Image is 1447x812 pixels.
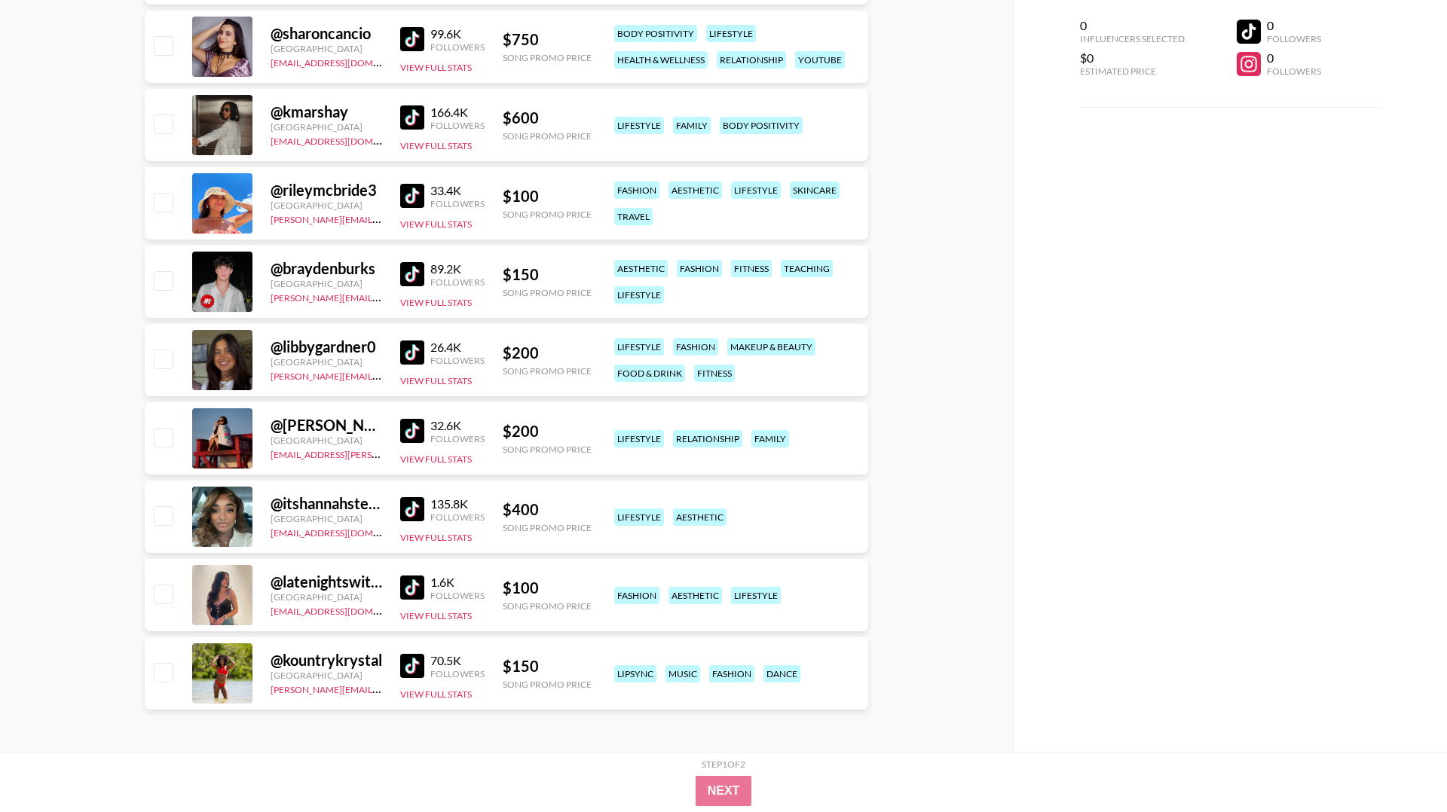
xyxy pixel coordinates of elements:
[400,497,424,521] img: TikTok
[271,54,422,69] a: [EMAIL_ADDRESS][DOMAIN_NAME]
[665,665,700,682] div: music
[673,338,718,356] div: fashion
[1080,33,1185,44] div: Influencers Selected
[720,117,803,134] div: body positivity
[271,181,382,200] div: @ rileymcbride3
[430,653,485,668] div: 70.5K
[271,435,382,446] div: [GEOGRAPHIC_DATA]
[271,200,382,211] div: [GEOGRAPHIC_DATA]
[503,209,592,220] div: Song Promo Price
[400,62,472,73] button: View Full Stats
[400,262,424,286] img: TikTok
[400,297,472,308] button: View Full Stats
[271,368,494,382] a: [PERSON_NAME][EMAIL_ADDRESS][DOMAIN_NAME]
[271,524,422,539] a: [EMAIL_ADDRESS][DOMAIN_NAME]
[503,422,592,441] div: $ 200
[1080,66,1185,77] div: Estimated Price
[271,446,494,460] a: [EMAIL_ADDRESS][PERSON_NAME][DOMAIN_NAME]
[503,187,592,206] div: $ 100
[673,508,727,526] div: aesthetic
[503,600,592,612] div: Song Promo Price
[673,117,711,134] div: family
[503,500,592,519] div: $ 400
[614,286,664,304] div: lifestyle
[614,25,697,42] div: body positivity
[503,679,592,690] div: Song Promo Price
[271,121,382,133] div: [GEOGRAPHIC_DATA]
[271,133,422,147] a: [EMAIL_ADDRESS][DOMAIN_NAME]
[271,356,382,368] div: [GEOGRAPHIC_DATA]
[668,587,722,604] div: aesthetic
[614,665,656,682] div: lipsync
[271,572,382,591] div: @ latenightswithsara
[503,657,592,676] div: $ 150
[271,670,382,681] div: [GEOGRAPHIC_DATA]
[430,418,485,433] div: 32.6K
[614,430,664,447] div: lifestyle
[751,430,789,447] div: family
[709,665,754,682] div: fashion
[790,182,840,199] div: skincare
[400,375,472,386] button: View Full Stats
[673,430,742,447] div: relationship
[795,51,845,69] div: youtube
[271,337,382,356] div: @ libbygardner0
[400,575,424,600] img: TikTok
[503,578,592,597] div: $ 100
[271,259,382,278] div: @ braydenburks
[614,508,664,526] div: lifestyle
[694,365,735,382] div: fitness
[614,587,659,604] div: fashion
[400,184,424,208] img: TikTok
[271,591,382,603] div: [GEOGRAPHIC_DATA]
[1267,50,1321,66] div: 0
[614,182,659,199] div: fashion
[271,416,382,435] div: @ [PERSON_NAME].drew
[696,776,752,806] button: Next
[706,25,756,42] div: lifestyle
[430,340,485,355] div: 26.4K
[430,183,485,198] div: 33.4K
[430,261,485,276] div: 89.2K
[271,513,382,524] div: [GEOGRAPHIC_DATA]
[763,665,800,682] div: dance
[430,120,485,131] div: Followers
[430,26,485,41] div: 99.6K
[503,52,592,63] div: Song Promo Price
[400,532,472,543] button: View Full Stats
[271,603,422,617] a: [EMAIL_ADDRESS][DOMAIN_NAME]
[271,43,382,54] div: [GEOGRAPHIC_DATA]
[702,759,745,770] div: Step 1 of 2
[400,218,472,230] button: View Full Stats
[677,260,722,277] div: fashion
[271,494,382,513] div: @ itshannahsterling
[503,365,592,377] div: Song Promo Price
[727,338,815,356] div: makeup & beauty
[1267,33,1321,44] div: Followers
[400,105,424,130] img: TikTok
[503,130,592,142] div: Song Promo Price
[1267,66,1321,77] div: Followers
[271,289,494,304] a: [PERSON_NAME][EMAIL_ADDRESS][DOMAIN_NAME]
[614,117,664,134] div: lifestyle
[503,444,592,455] div: Song Promo Price
[430,355,485,366] div: Followers
[614,208,653,225] div: travel
[400,688,472,700] button: View Full Stats
[400,610,472,621] button: View Full Stats
[614,260,668,277] div: aesthetic
[614,365,685,382] div: food & drink
[430,276,485,288] div: Followers
[271,278,382,289] div: [GEOGRAPHIC_DATA]
[503,30,592,49] div: $ 750
[430,668,485,679] div: Followers
[1267,18,1321,33] div: 0
[271,24,382,43] div: @ sharoncancio
[271,651,382,670] div: @ kountrykrystal
[1080,18,1185,33] div: 0
[400,140,472,151] button: View Full Stats
[668,182,722,199] div: aesthetic
[503,522,592,533] div: Song Promo Price
[614,338,664,356] div: lifestyle
[400,340,424,365] img: TikTok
